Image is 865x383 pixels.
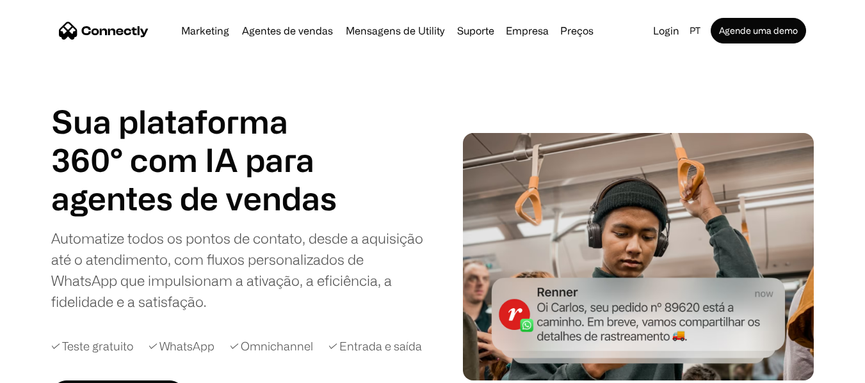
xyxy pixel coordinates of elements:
[341,26,449,36] a: Mensagens de Utility
[555,26,599,36] a: Preços
[59,21,149,40] a: home
[51,179,346,217] div: 1 of 4
[237,26,338,36] a: Agentes de vendas
[149,338,214,355] div: ✓ WhatsApp
[26,361,77,379] ul: Language list
[690,22,700,40] div: pt
[711,18,806,43] a: Agende uma demo
[51,179,346,217] h1: agentes de vendas
[176,26,234,36] a: Marketing
[506,22,549,40] div: Empresa
[502,22,553,40] div: Empresa
[452,26,499,36] a: Suporte
[51,228,428,312] div: Automatize todos os pontos de contato, desde a aquisição até o atendimento, com fluxos personaliz...
[648,22,684,40] a: Login
[51,102,346,179] h1: Sua plataforma 360° com IA para
[13,359,77,379] aside: Language selected: Português (Brasil)
[230,338,313,355] div: ✓ Omnichannel
[684,22,708,40] div: pt
[51,179,346,217] div: carousel
[328,338,422,355] div: ✓ Entrada e saída
[51,338,133,355] div: ✓ Teste gratuito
